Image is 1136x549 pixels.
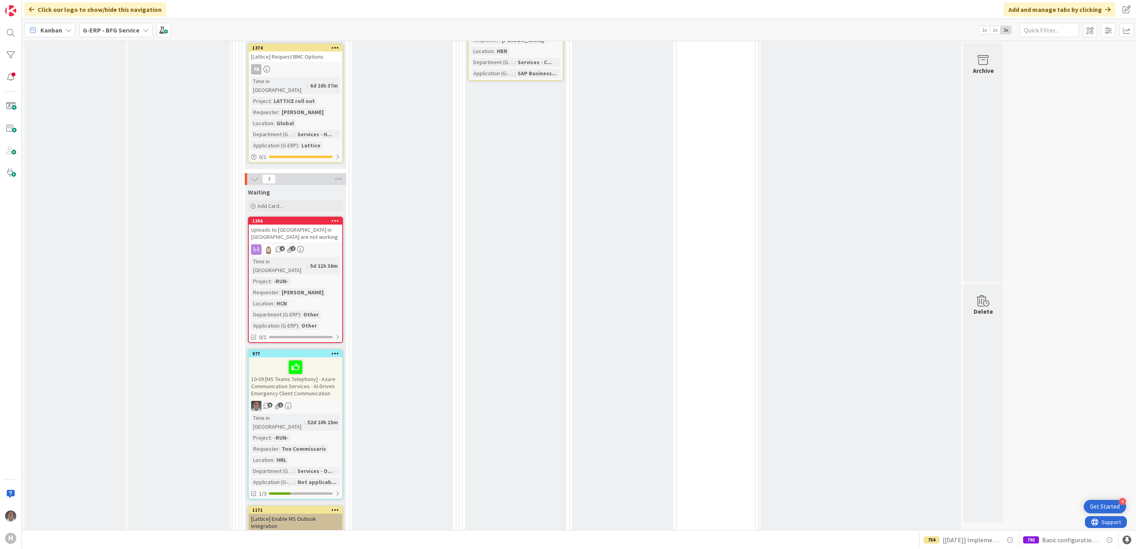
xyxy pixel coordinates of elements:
div: Ton Commissaris [280,444,328,453]
b: G-ERP - BFG Service [83,26,139,34]
span: : [278,444,280,453]
div: 1374 [252,45,342,51]
span: Waiting [248,188,270,196]
span: 3x [1001,26,1011,34]
span: 4 [280,246,285,251]
div: 5d 11h 36m [308,261,340,270]
div: FA [251,64,261,74]
span: 3 [262,174,276,184]
div: SAP Business... [516,69,558,78]
div: Department (G-ERP) [251,467,294,475]
div: -RUN- [272,433,290,442]
div: Location [251,299,273,308]
span: 0 / 1 [259,153,267,161]
div: HNL [274,456,288,464]
span: 2 [290,246,295,251]
div: HCN [274,299,289,308]
span: Basic configuration Isah test environment HSG [1042,535,1098,545]
span: : [278,108,280,116]
div: Department (G-ERP) [251,130,294,139]
div: [PERSON_NAME] [280,288,326,297]
div: Location [251,119,273,128]
span: : [494,47,495,55]
span: Kanban [40,25,62,35]
div: 977 [249,350,342,357]
div: PS [249,401,342,411]
span: : [298,141,299,150]
div: Application (G-ERP) [471,69,515,78]
a: 97710-09 [MS Teams Telephony] - Azure Communication Services - AI-Driven Emergency Client Communi... [248,349,343,499]
div: 97710-09 [MS Teams Telephony] - Azure Communication Services - AI-Driven Emergency Client Communi... [249,350,342,398]
span: [[DATE]] Implement Accountview BI information- [Data Transport to BI Datalake] [943,535,999,545]
div: 977 [252,351,342,356]
span: : [273,119,274,128]
div: Not applicab... [295,478,338,486]
div: Add and manage tabs by clicking [1004,2,1115,17]
div: H [5,533,16,544]
span: : [294,467,295,475]
div: -RUN- [272,277,290,286]
span: : [278,288,280,297]
div: HBR [495,47,509,55]
div: 10-09 [MS Teams Telephony] - Azure Communication Services - AI-Driven Emergency Client Communication [249,357,342,398]
div: 0/1 [249,152,342,162]
div: Project [251,277,271,286]
span: : [271,277,272,286]
div: Get Started [1090,503,1120,511]
div: Archive [973,66,994,75]
div: Location [251,456,273,464]
div: Requester [251,108,278,116]
div: Other [299,321,319,330]
div: 6d 16h 37m [308,81,340,90]
span: : [515,58,516,67]
span: : [515,69,516,78]
span: Add Card... [257,202,283,210]
div: Project [251,433,271,442]
div: Time in [GEOGRAPHIC_DATA] [251,257,307,274]
input: Quick Filter... [1020,23,1079,37]
div: Application (G-ERP) [251,321,298,330]
span: 0/1 [259,333,267,341]
div: Time in [GEOGRAPHIC_DATA] [251,414,304,431]
div: [Lattice] Request BMC Options [249,51,342,62]
div: Global [274,119,296,128]
div: Requester [251,444,278,453]
img: Visit kanbanzone.com [5,5,16,16]
span: : [294,130,295,139]
div: Uploads to [GEOGRAPHIC_DATA] in [GEOGRAPHIC_DATA] are not working [249,225,342,242]
span: : [273,299,274,308]
span: : [298,321,299,330]
div: Lattice [299,141,322,150]
div: Click our logo to show/hide this navigation [24,2,166,17]
span: 2x [990,26,1001,34]
div: Services - C... [516,58,554,67]
div: Project [251,97,271,105]
span: : [271,97,272,105]
div: 1374 [249,44,342,51]
div: 1396Uploads to [GEOGRAPHIC_DATA] in [GEOGRAPHIC_DATA] are not working [249,217,342,242]
div: Department (G-ERP) [251,310,300,319]
div: FA [249,64,342,74]
div: Other [301,310,321,319]
div: 1171 [252,507,342,513]
div: Requester [251,288,278,297]
div: Services - H... [295,130,334,139]
span: 1/3 [259,490,267,498]
a: 1396Uploads to [GEOGRAPHIC_DATA] in [GEOGRAPHIC_DATA] are not workingRvTime in [GEOGRAPHIC_DATA]:... [248,217,343,343]
span: : [307,261,308,270]
div: Application (G-ERP) [251,478,294,486]
span: 1x [979,26,990,34]
span: : [294,478,295,486]
div: 1374[Lattice] Request BMC Options [249,44,342,62]
span: : [307,81,308,90]
span: : [273,456,274,464]
div: [Lattice] Enable MS Outlook Integration [249,514,342,531]
div: LATTICE roll out [272,97,317,105]
span: : [300,310,301,319]
img: Rv [263,244,274,255]
span: 5 [267,402,273,408]
div: Location [471,47,494,55]
div: 4 [1119,498,1126,505]
div: 1171[Lattice] Enable MS Outlook Integration [249,507,342,531]
span: 1 [278,402,283,408]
